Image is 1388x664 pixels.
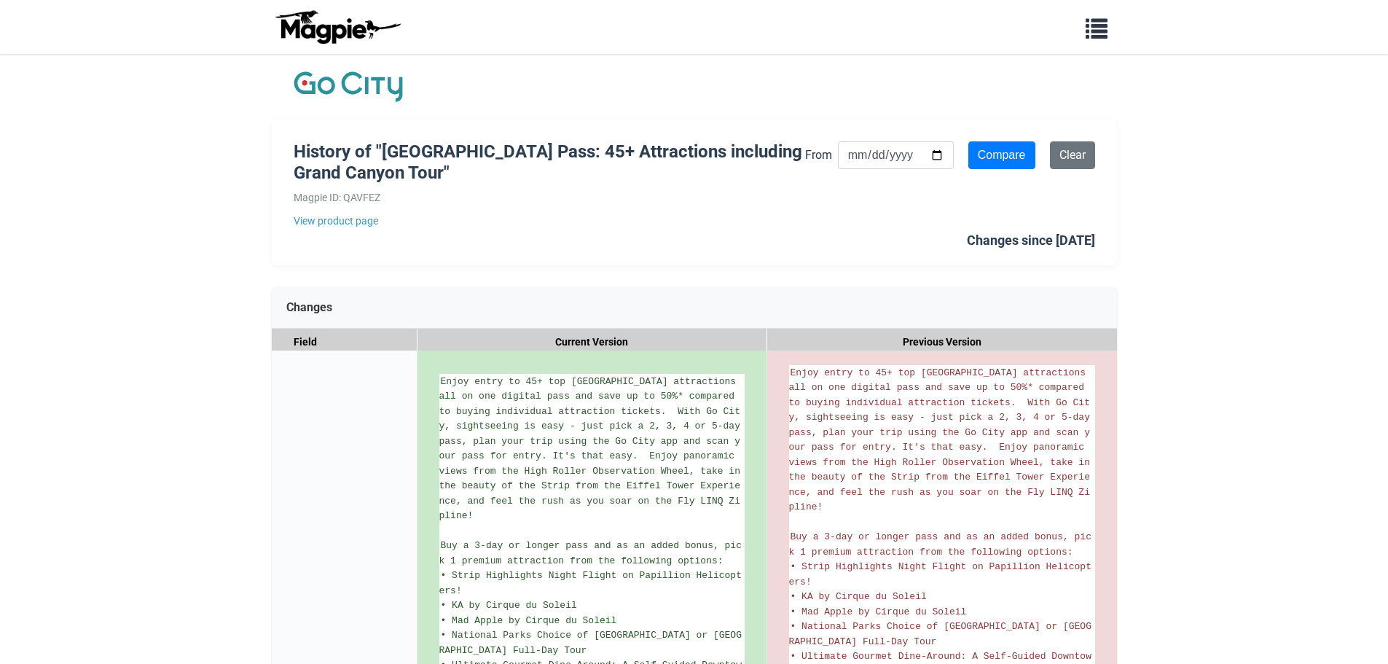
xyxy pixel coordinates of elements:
[439,570,742,596] span: • Strip Highlights Night Flight on Papillion Helicopters!
[441,615,617,626] span: • Mad Apple by Cirque du Soleil
[1050,141,1095,169] a: Clear
[417,329,767,356] div: Current Version
[791,606,967,617] span: • Mad Apple by Cirque du Soleil
[439,376,746,522] span: Enjoy entry to 45+ top [GEOGRAPHIC_DATA] attractions all on one digital pass and save up to 50%* ...
[439,540,742,566] span: Buy a 3-day or longer pass and as an added bonus, pick 1 premium attraction from the following op...
[439,630,742,656] span: • National Parks Choice of [GEOGRAPHIC_DATA] or [GEOGRAPHIC_DATA] Full-Day Tour
[789,531,1091,558] span: Buy a 3-day or longer pass and as an added bonus, pick 1 premium attraction from the following op...
[789,561,1091,587] span: • Strip Highlights Night Flight on Papillion Helicopters!
[294,213,805,229] a: View product page
[789,621,1091,647] span: • National Parks Choice of [GEOGRAPHIC_DATA] or [GEOGRAPHIC_DATA] Full-Day Tour
[967,230,1095,251] div: Changes since [DATE]
[805,146,832,165] label: From
[789,367,1096,513] span: Enjoy entry to 45+ top [GEOGRAPHIC_DATA] attractions all on one digital pass and save up to 50%* ...
[272,287,1117,329] div: Changes
[791,591,927,602] span: • KA by Cirque du Soleil
[294,141,805,184] h1: History of "[GEOGRAPHIC_DATA] Pass: 45+ Attractions including Grand Canyon Tour"
[272,9,403,44] img: logo-ab69f6fb50320c5b225c76a69d11143b.png
[272,329,417,356] div: Field
[294,69,403,105] img: Company Logo
[968,141,1035,169] input: Compare
[441,600,577,611] span: • KA by Cirque du Soleil
[294,190,805,206] div: Magpie ID: QAVFEZ
[767,329,1117,356] div: Previous Version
